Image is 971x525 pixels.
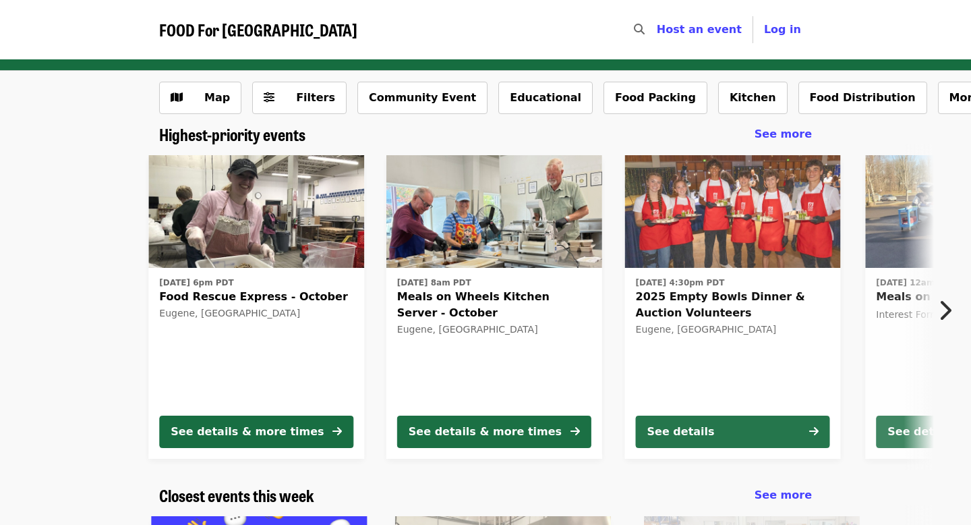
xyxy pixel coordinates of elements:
[159,122,305,146] span: Highest-priority events
[148,486,823,505] div: Closest events this week
[148,155,364,459] a: See details for "Food Rescue Express - October"
[657,23,742,36] a: Host an event
[159,277,233,289] time: [DATE] 6pm PDT
[755,128,812,140] span: See more
[753,16,812,43] button: Log in
[570,425,580,438] i: arrow-right icon
[357,82,488,114] button: Community Event
[876,277,955,289] time: [DATE] 12am PST
[171,424,324,440] div: See details & more times
[764,23,801,36] span: Log in
[159,416,353,448] button: See details & more times
[159,20,357,40] a: FOOD For [GEOGRAPHIC_DATA]
[604,82,707,114] button: Food Packing
[409,424,562,440] div: See details & more times
[386,155,602,459] a: See details for "Meals on Wheels Kitchen Server - October"
[887,424,955,440] div: See details
[653,13,664,46] input: Search
[634,23,645,36] i: search icon
[159,18,357,41] span: FOOD For [GEOGRAPHIC_DATA]
[159,308,353,319] div: Eugene, [GEOGRAPHIC_DATA]
[625,155,841,459] a: See details for "2025 Empty Bowls Dinner & Auction Volunteers"
[397,324,591,335] div: Eugene, [GEOGRAPHIC_DATA]
[798,82,927,114] button: Food Distribution
[148,125,823,144] div: Highest-priority events
[397,416,591,448] button: See details & more times
[159,486,314,505] a: Closest events this week
[148,155,364,269] img: Food Rescue Express - October organized by FOOD For Lane County
[332,425,342,438] i: arrow-right icon
[171,91,183,104] i: map icon
[876,309,939,320] span: Interest Form
[252,82,347,114] button: Filters (0 selected)
[386,155,602,269] img: Meals on Wheels Kitchen Server - October organized by FOOD For Lane County
[636,277,725,289] time: [DATE] 4:30pm PDT
[636,289,830,321] span: 2025 Empty Bowls Dinner & Auction Volunteers
[159,289,353,305] span: Food Rescue Express - October
[926,292,971,329] button: Next item
[636,416,830,448] button: See details
[397,277,471,289] time: [DATE] 8am PDT
[204,91,230,104] span: Map
[755,126,812,142] a: See more
[397,289,591,321] span: Meals on Wheels Kitchen Server - October
[938,298,951,323] i: chevron-right icon
[296,91,335,104] span: Filters
[718,82,788,114] button: Kitchen
[159,483,314,507] span: Closest events this week
[625,155,841,269] img: 2025 Empty Bowls Dinner & Auction Volunteers organized by FOOD For Lane County
[159,82,241,114] button: Show map view
[636,324,830,335] div: Eugene, [GEOGRAPHIC_DATA]
[809,425,819,438] i: arrow-right icon
[755,487,812,503] a: See more
[498,82,593,114] button: Educational
[159,125,305,144] a: Highest-priority events
[647,424,715,440] div: See details
[264,91,274,104] i: sliders-h icon
[755,489,812,501] span: See more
